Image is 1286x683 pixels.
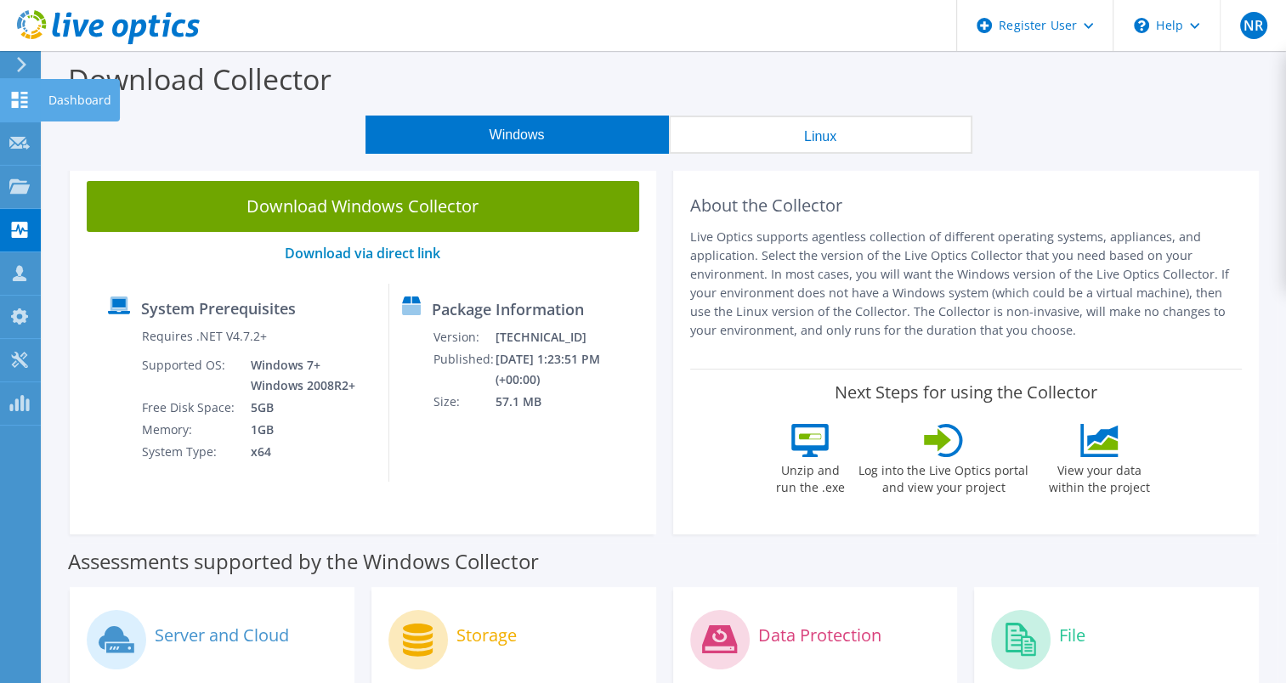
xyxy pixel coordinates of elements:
[495,391,648,413] td: 57.1 MB
[1134,18,1149,33] svg: \n
[40,79,120,121] div: Dashboard
[141,354,238,397] td: Supported OS:
[141,300,296,317] label: System Prerequisites
[285,244,440,262] a: Download via direct link
[68,59,331,99] label: Download Collector
[365,116,669,154] button: Windows
[1240,12,1267,39] span: NR
[690,195,1243,216] h2: About the Collector
[1059,627,1085,644] label: File
[238,354,359,397] td: Windows 7+ Windows 2008R2+
[690,228,1243,340] p: Live Optics supports agentless collection of different operating systems, appliances, and applica...
[141,397,238,419] td: Free Disk Space:
[238,419,359,441] td: 1GB
[433,348,495,391] td: Published:
[238,441,359,463] td: x64
[495,326,648,348] td: [TECHNICAL_ID]
[495,348,648,391] td: [DATE] 1:23:51 PM (+00:00)
[835,382,1097,403] label: Next Steps for using the Collector
[142,328,267,345] label: Requires .NET V4.7.2+
[758,627,881,644] label: Data Protection
[141,441,238,463] td: System Type:
[155,627,289,644] label: Server and Cloud
[68,553,539,570] label: Assessments supported by the Windows Collector
[1038,457,1160,496] label: View your data within the project
[433,391,495,413] td: Size:
[141,419,238,441] td: Memory:
[456,627,517,644] label: Storage
[87,181,639,232] a: Download Windows Collector
[433,326,495,348] td: Version:
[771,457,849,496] label: Unzip and run the .exe
[238,397,359,419] td: 5GB
[432,301,584,318] label: Package Information
[858,457,1029,496] label: Log into the Live Optics portal and view your project
[669,116,972,154] button: Linux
